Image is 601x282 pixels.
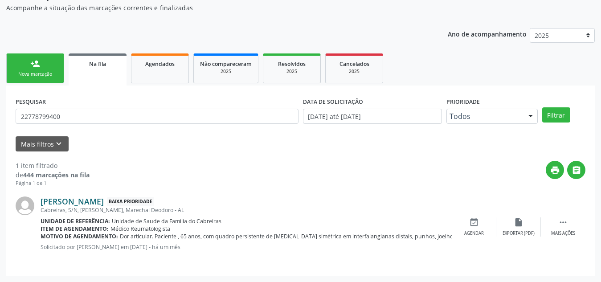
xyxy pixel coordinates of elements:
p: Solicitado por [PERSON_NAME] em [DATE] - há um mês [41,243,452,251]
div: Cabreiras, S/N, [PERSON_NAME], Marechal Deodoro - AL [41,206,452,214]
button:  [567,161,585,179]
div: 2025 [332,68,376,75]
span: Não compareceram [200,60,252,68]
span: Baixa Prioridade [107,197,154,206]
input: Nome, CNS [16,109,298,124]
p: Ano de acompanhamento [448,28,527,39]
img: img [16,196,34,215]
b: Unidade de referência: [41,217,110,225]
div: 2025 [270,68,314,75]
strong: 444 marcações na fila [23,171,90,179]
i: insert_drive_file [514,217,523,227]
div: Página 1 de 1 [16,180,90,187]
button: Mais filtroskeyboard_arrow_down [16,136,69,152]
span: Resolvidos [278,60,306,68]
i:  [572,165,581,175]
div: person_add [30,59,40,69]
div: Agendar [464,230,484,237]
div: de [16,170,90,180]
button: print [546,161,564,179]
span: Na fila [89,60,106,68]
span: Unidade de Saude da Familia do Cabreiras [112,217,221,225]
span: Agendados [145,60,175,68]
p: Acompanhe a situação das marcações correntes e finalizadas [6,3,418,12]
span: Cancelados [339,60,369,68]
a: [PERSON_NAME] [41,196,104,206]
div: Nova marcação [13,71,57,78]
input: Selecione um intervalo [303,109,442,124]
b: Motivo de agendamento: [41,233,118,240]
label: DATA DE SOLICITAÇÃO [303,95,363,109]
i:  [558,217,568,227]
div: Mais ações [551,230,575,237]
div: 1 item filtrado [16,161,90,170]
button: Filtrar [542,107,570,123]
b: Item de agendamento: [41,225,109,233]
div: Exportar (PDF) [503,230,535,237]
label: PESQUISAR [16,95,46,109]
i: event_available [469,217,479,227]
i: keyboard_arrow_down [54,139,64,149]
div: 2025 [200,68,252,75]
label: Prioridade [446,95,480,109]
i: print [550,165,560,175]
span: Médico Reumatologista [110,225,170,233]
span: Todos [450,112,519,121]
